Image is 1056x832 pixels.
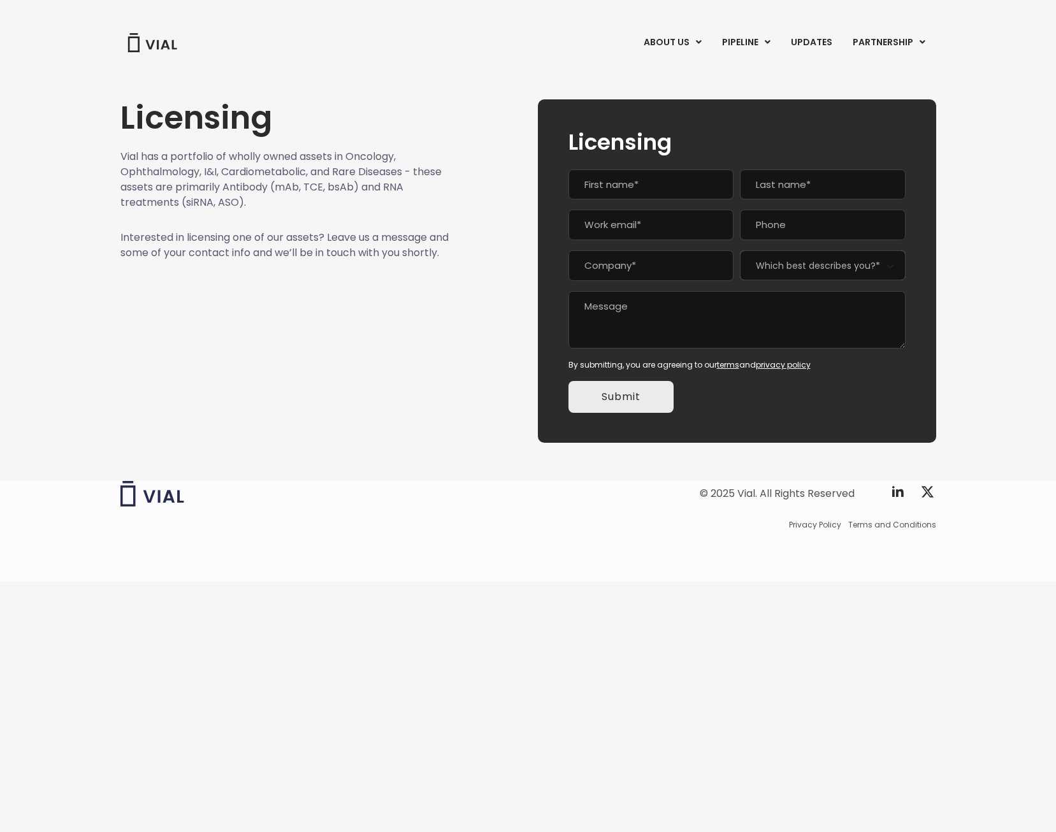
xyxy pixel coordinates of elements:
input: Last name* [740,169,905,200]
div: By submitting, you are agreeing to our and [568,359,906,371]
img: Vial logo wih "Vial" spelled out [120,481,184,506]
a: Privacy Policy [789,519,841,531]
a: privacy policy [756,359,811,370]
a: terms [717,359,739,370]
a: PARTNERSHIPMenu Toggle [843,32,936,54]
a: Terms and Conditions [848,519,936,531]
span: Which best describes you?* [740,250,905,280]
a: UPDATES [781,32,842,54]
a: PIPELINEMenu Toggle [712,32,780,54]
input: Company* [568,250,734,281]
a: ABOUT USMenu Toggle [633,32,711,54]
p: Interested in licensing one of our assets? Leave us a message and some of your contact info and w... [120,230,449,261]
h1: Licensing [120,99,449,136]
h2: Licensing [568,130,906,154]
img: Vial Logo [127,33,178,52]
input: Phone [740,210,905,240]
div: © 2025 Vial. All Rights Reserved [700,487,855,501]
input: First name* [568,169,734,200]
input: Submit [568,381,674,413]
p: Vial has a portfolio of wholly owned assets in Oncology, Ophthalmology, I&I, Cardiometabolic, and... [120,149,449,210]
input: Work email* [568,210,734,240]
